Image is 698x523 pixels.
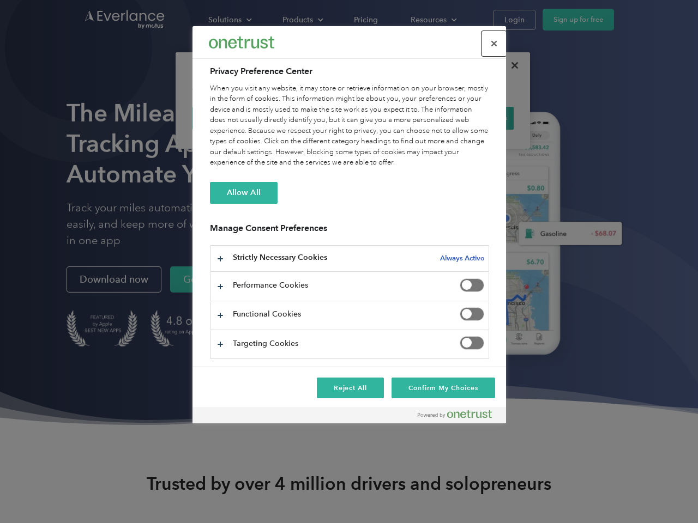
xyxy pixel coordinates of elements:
[482,32,506,56] button: Close
[209,32,274,53] div: Everlance
[192,26,506,423] div: Privacy Preference Center
[210,65,489,78] h2: Privacy Preference Center
[210,83,489,168] div: When you visit any website, it may store or retrieve information on your browser, mostly in the f...
[418,410,501,423] a: Powered by OneTrust Opens in a new Tab
[418,410,492,418] img: Powered by OneTrust Opens in a new Tab
[209,37,274,48] img: Everlance
[192,26,506,423] div: Preference center
[392,378,495,398] button: Confirm My Choices
[210,182,278,204] button: Allow All
[210,223,489,240] h3: Manage Consent Preferences
[317,378,384,398] button: Reject All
